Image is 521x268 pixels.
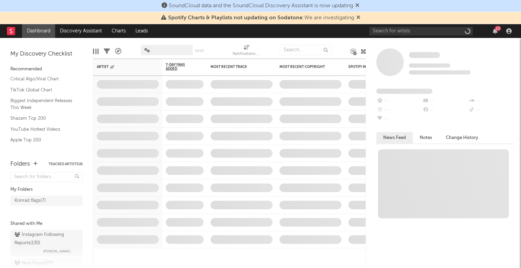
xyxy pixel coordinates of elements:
a: Leads [131,24,153,38]
span: Spotify Charts & Playlists not updating on Sodatone [168,15,303,21]
div: Shared with Me [10,220,83,228]
a: Dashboard [22,24,55,38]
div: Edit Columns [93,41,99,61]
div: -- [376,97,422,106]
a: YouTube Hottest Videos [10,126,76,133]
div: Spotify Monthly Listeners [348,65,400,69]
a: Charts [107,24,131,38]
span: Dismiss [356,15,360,21]
a: Apple Top 200 [10,136,76,144]
div: 23 [495,26,501,31]
a: Shazam Top 200 [10,115,76,122]
div: Recommended [10,65,83,73]
div: Notifications (Artist) [233,50,260,58]
a: Spotify Track Velocity Chart [10,147,76,155]
button: Save [195,49,204,53]
div: Most Recent Track [211,65,262,69]
div: New Flags ( 927 ) [14,259,53,268]
div: Folders [10,160,30,168]
a: Biggest Independent Releases This Week [10,97,76,111]
span: Some Artist [409,52,440,58]
div: Instagram Following Reports ( 130 ) [14,231,77,247]
span: [PERSON_NAME] [43,247,71,256]
span: : We are investigating [168,15,354,21]
a: Critical Algo/Viral Chart [10,75,76,83]
div: -- [422,106,468,115]
button: Change History [439,132,485,143]
div: A&R Pipeline [115,41,121,61]
input: Search for folders... [10,172,83,182]
div: Notifications (Artist) [233,41,260,61]
span: 0 fans last week [409,70,471,75]
div: Most Recent Copyright [279,65,331,69]
a: Discovery Assistant [55,24,107,38]
div: -- [376,115,422,123]
input: Search for artists [369,27,473,36]
div: -- [376,106,422,115]
div: Artist [97,65,149,69]
span: SoundCloud data and the SoundCloud Discovery Assistant is now updating [169,3,353,9]
a: Some Artist [409,52,440,59]
input: Search... [280,45,331,55]
button: Tracked Artists(4) [49,162,83,166]
div: -- [468,106,514,115]
div: -- [422,97,468,106]
a: TikTok Global Chart [10,86,76,94]
div: Konrad flags ( 7 ) [14,197,46,205]
div: -- [468,97,514,106]
button: 23 [493,28,498,34]
button: Notes [413,132,439,143]
span: Tracking Since: [DATE] [409,63,450,68]
span: Dismiss [355,3,359,9]
a: Konrad flags(7) [10,196,83,206]
div: My Discovery Checklist [10,50,83,58]
button: News Feed [376,132,413,143]
a: Instagram Following Reports(130)[PERSON_NAME] [10,230,83,257]
div: My Folders [10,186,83,194]
span: 7-Day Fans Added [166,63,193,71]
div: Filters [104,41,110,61]
span: Fans Added by Platform [376,89,432,94]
